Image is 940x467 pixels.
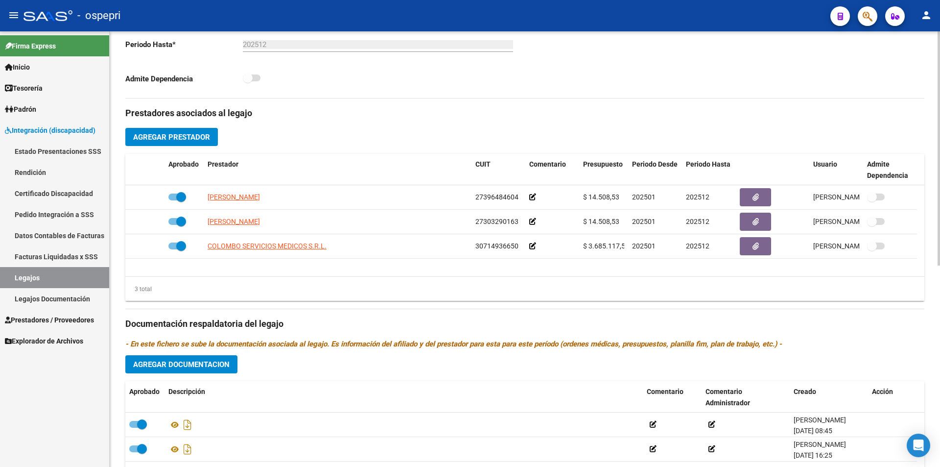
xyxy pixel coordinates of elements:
span: 30714936650 [475,242,518,250]
mat-icon: person [920,9,932,21]
p: Periodo Hasta [125,39,243,50]
span: 27303290163 [475,218,518,225]
datatable-header-cell: Usuario [809,154,863,186]
span: Tesorería [5,83,43,94]
span: [PERSON_NAME] [794,416,846,424]
span: 202512 [686,193,709,201]
datatable-header-cell: Presupuesto [579,154,628,186]
span: Integración (discapacidad) [5,125,95,136]
datatable-header-cell: Creado [790,381,868,414]
span: Explorador de Archivos [5,336,83,346]
span: [DATE] 08:45 [794,427,832,435]
datatable-header-cell: Prestador [204,154,471,186]
i: Descargar documento [181,442,194,457]
div: Open Intercom Messenger [907,434,930,457]
mat-icon: menu [8,9,20,21]
span: Periodo Desde [632,160,678,168]
span: Acción [872,388,893,395]
datatable-header-cell: Acción [868,381,917,414]
span: [PERSON_NAME] [208,218,260,225]
span: [PERSON_NAME] [DATE] [813,242,890,250]
span: Agregar Prestador [133,133,210,142]
span: Aprobado [168,160,199,168]
span: Firma Express [5,41,56,51]
div: 3 total [125,284,152,295]
span: [DATE] 16:25 [794,451,832,459]
span: 202512 [686,218,709,225]
datatable-header-cell: Periodo Hasta [682,154,736,186]
span: Inicio [5,62,30,73]
button: Agregar Prestador [125,128,218,146]
datatable-header-cell: Admite Dependencia [863,154,917,186]
datatable-header-cell: Periodo Desde [628,154,682,186]
datatable-header-cell: CUIT [471,154,525,186]
span: $ 14.508,53 [583,193,619,201]
span: Comentario [647,388,683,395]
datatable-header-cell: Aprobado [164,154,204,186]
h3: Documentación respaldatoria del legajo [125,317,924,331]
datatable-header-cell: Comentario Administrador [702,381,790,414]
h3: Prestadores asociados al legajo [125,106,924,120]
span: CUIT [475,160,491,168]
span: Agregar Documentacion [133,360,230,369]
span: 202501 [632,193,656,201]
span: 202512 [686,242,709,250]
span: [PERSON_NAME] [208,193,260,201]
span: Comentario [529,160,566,168]
span: Usuario [813,160,837,168]
span: Padrón [5,104,36,115]
button: Agregar Documentacion [125,355,237,373]
span: Creado [794,388,816,395]
span: Comentario Administrador [705,388,750,407]
span: Presupuesto [583,160,623,168]
datatable-header-cell: Comentario [525,154,579,186]
datatable-header-cell: Descripción [164,381,643,414]
span: [PERSON_NAME] [DATE] [813,193,890,201]
i: - En este fichero se sube la documentación asociada al legajo. Es información del afiliado y del ... [125,340,782,348]
span: 27396484604 [475,193,518,201]
span: COLOMBO SERVICIOS MEDICOS S.R.L. [208,242,327,250]
span: 202501 [632,242,656,250]
datatable-header-cell: Comentario [643,381,702,414]
span: Periodo Hasta [686,160,730,168]
span: $ 14.508,53 [583,218,619,225]
span: Prestador [208,160,238,168]
span: Admite Dependencia [867,160,908,179]
span: Aprobado [129,388,160,395]
span: [PERSON_NAME] [DATE] [813,218,890,225]
span: Prestadores / Proveedores [5,315,94,325]
span: 202501 [632,218,656,225]
i: Descargar documento [181,417,194,433]
span: Descripción [168,388,205,395]
span: $ 3.685.117,52 [583,242,629,250]
p: Admite Dependencia [125,74,243,84]
datatable-header-cell: Aprobado [125,381,164,414]
span: - ospepri [77,5,120,26]
span: [PERSON_NAME] [794,441,846,448]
